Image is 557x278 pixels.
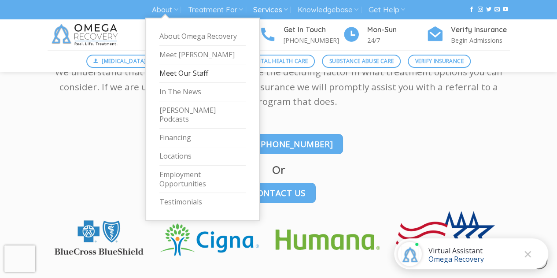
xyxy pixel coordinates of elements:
[486,7,491,13] a: Follow on Twitter
[367,35,426,45] p: 24/7
[494,7,500,13] a: Send us an email
[159,147,246,166] a: Locations
[159,83,246,101] a: In The News
[152,2,178,18] a: About
[159,129,246,147] a: Financing
[284,24,343,36] h4: Get In Touch
[426,24,510,46] a: Verify Insurance Begin Admissions
[159,64,246,83] a: Meet Our Staff
[253,2,288,18] a: Services
[503,7,508,13] a: Follow on YouTube
[159,166,246,193] a: Employment Opportunities
[86,55,153,68] a: [MEDICAL_DATA]
[367,24,426,36] h4: Mon-Sun
[298,2,358,18] a: Knowledgebase
[322,55,401,68] a: Substance Abuse Care
[242,55,315,68] a: Mental Health Care
[250,57,308,65] span: Mental Health Care
[48,65,510,109] p: We understand that insurance coverage may be the deciding factor in what treatment options you ca...
[159,27,246,46] a: About Omega Recovery
[159,101,246,129] a: [PERSON_NAME] Podcasts
[159,46,246,64] a: Meet [PERSON_NAME]
[188,2,243,18] a: Treatment For
[241,183,316,203] a: Contact Us
[284,35,343,45] p: [PHONE_NUMBER]
[48,19,125,50] img: Omega Recovery
[408,55,471,68] a: Verify Insurance
[477,7,483,13] a: Follow on Instagram
[415,57,464,65] span: Verify Insurance
[251,186,306,199] span: Contact Us
[48,163,510,177] h2: Or
[159,193,246,211] a: Testimonials
[216,137,333,150] span: Call Us - [PHONE_NUMBER]
[369,2,405,18] a: Get Help
[469,7,474,13] a: Follow on Facebook
[329,57,394,65] span: Substance Abuse Care
[451,24,510,36] h4: Verify Insurance
[451,35,510,45] p: Begin Admissions
[206,134,343,154] a: Call Us - [PHONE_NUMBER]
[102,57,146,65] span: [MEDICAL_DATA]
[259,24,343,46] a: Get In Touch [PHONE_NUMBER]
